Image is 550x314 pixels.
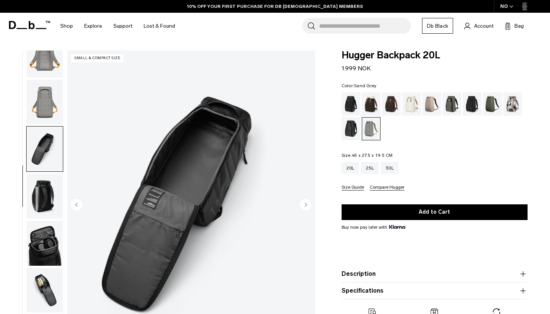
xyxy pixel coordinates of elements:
a: Db Black [422,18,453,34]
button: Hugger Backpack 20L Sand Grey [26,126,63,172]
img: Hugger Backpack 20L Sand Grey [27,268,63,313]
span: Hugger Backpack 20L [342,51,528,60]
a: Forest Green [443,92,461,116]
button: Hugger Backpack 20L Sand Grey [26,79,63,125]
button: Compare Hugger [370,185,404,190]
button: Previous slide [71,199,82,211]
a: Cappuccino [362,92,381,116]
a: Line Cluster [503,92,522,116]
img: Hugger Backpack 20L Sand Grey [27,126,63,171]
a: 10% OFF YOUR FIRST PURCHASE FOR DB [DEMOGRAPHIC_DATA] MEMBERS [187,3,363,10]
a: Support [113,13,132,39]
a: Charcoal Grey [463,92,482,116]
a: 30L [381,162,398,174]
button: Next slide [300,199,311,211]
button: Size Guide [342,185,364,190]
button: Description [342,269,528,278]
img: Hugger Backpack 20L Sand Grey [27,174,63,219]
button: Hugger Backpack 20L Sand Grey [26,268,63,313]
p: Small & Compact Size [71,54,123,62]
a: Black Out [342,92,360,116]
span: 45 x 27.5 x 19.5 CM [352,153,393,158]
span: Bag [514,22,524,30]
nav: Main Navigation [55,13,181,39]
a: 20L [342,162,359,174]
a: Account [464,21,494,30]
a: Reflective Black [342,117,360,140]
img: Hugger Backpack 20L Sand Grey [27,221,63,266]
img: Hugger Backpack 20L Sand Grey [27,33,63,77]
legend: Size: [342,153,393,158]
span: 1.999 NOK [342,65,371,72]
a: 25L [361,162,379,174]
button: Hugger Backpack 20L Sand Grey [26,173,63,219]
a: Moss Green [483,92,502,116]
a: Explore [84,13,102,39]
button: Bag [505,21,524,30]
a: Sand Grey [362,117,381,140]
a: Lost & Found [144,13,175,39]
legend: Color: [342,83,377,88]
span: Account [474,22,494,30]
button: Specifications [342,286,528,295]
button: Hugger Backpack 20L Sand Grey [26,220,63,266]
button: Hugger Backpack 20L Sand Grey [26,32,63,78]
button: Add to Cart [342,204,528,220]
img: Hugger Backpack 20L Sand Grey [27,80,63,125]
a: Espresso [382,92,401,116]
a: Oatmilk [402,92,421,116]
span: Sand Grey [354,83,376,88]
span: Buy now pay later with [342,224,405,231]
a: Fogbow Beige [422,92,441,116]
img: {"height" => 20, "alt" => "Klarna"} [389,225,405,229]
a: Shop [60,13,73,39]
